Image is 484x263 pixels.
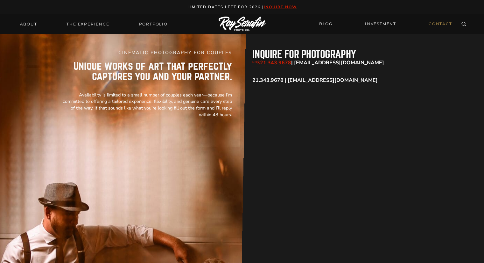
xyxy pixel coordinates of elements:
[59,59,232,82] p: Unique works of art that perfectly captures you and your partner.
[252,59,291,66] a: NO321.343.9678
[252,59,384,66] strong: | [EMAIL_ADDRESS][DOMAIN_NAME]
[264,4,297,10] a: inquire now
[63,20,113,29] a: THE EXPERIENCE
[16,20,172,29] nav: Primary Navigation
[16,20,41,29] a: About
[252,60,257,64] sub: NO
[315,18,336,30] a: BLOG
[59,49,232,56] h5: CINEMATIC PHOTOGRAPHY FOR COUPLES
[59,92,232,118] p: Availability is limited to a small number of couples each year—because I’m committed to offering ...
[459,20,468,29] button: View Search Form
[219,17,266,32] img: Logo of Roy Serafin Photo Co., featuring stylized text in white on a light background, representi...
[425,18,456,30] a: CONTACT
[252,49,425,60] h2: inquire for photography
[315,18,456,30] nav: Secondary Navigation
[135,20,171,29] a: Portfolio
[7,4,477,11] p: Limited Dates LEft for 2026 |
[361,18,400,30] a: INVESTMENT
